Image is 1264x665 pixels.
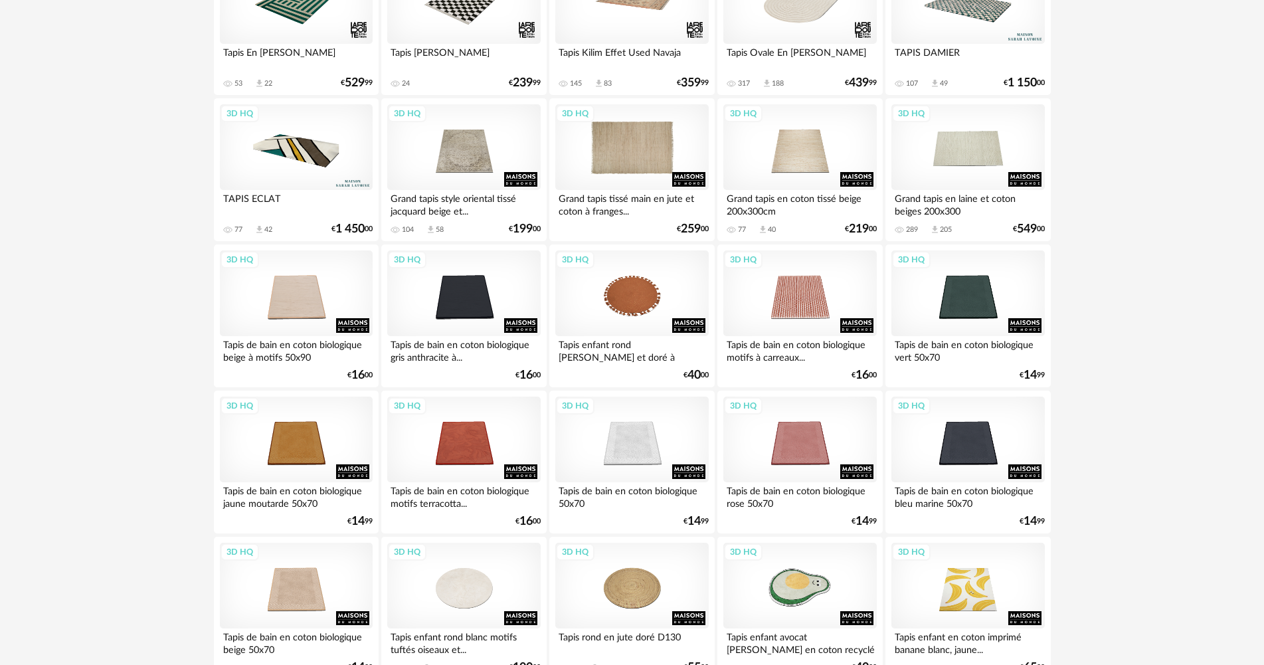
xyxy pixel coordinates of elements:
div: € 00 [1004,78,1045,88]
div: 3D HQ [388,397,426,415]
span: 16 [519,371,533,380]
a: 3D HQ Tapis de bain en coton biologique gris anthracite à... €1600 [381,244,546,388]
div: 77 [234,225,242,235]
div: Tapis de bain en coton biologique motifs à carreaux... [723,336,876,363]
a: 3D HQ Tapis de bain en coton biologique jaune moutarde 50x70 €1499 [214,391,379,534]
div: 22 [264,79,272,88]
a: 3D HQ Tapis enfant rond [PERSON_NAME] et doré à pompons D110 €4000 [549,244,714,388]
div: € 99 [852,517,877,526]
div: € 00 [515,517,541,526]
a: 3D HQ Tapis de bain en coton biologique motifs à carreaux... €1600 [717,244,882,388]
div: 104 [402,225,414,235]
a: 3D HQ Grand tapis en coton tissé beige 200x300cm 77 Download icon 40 €21900 [717,98,882,242]
a: 3D HQ Tapis de bain en coton biologique 50x70 €1499 [549,391,714,534]
div: 3D HQ [892,251,931,268]
a: 3D HQ Tapis de bain en coton biologique bleu marine 50x70 €1499 [885,391,1050,534]
div: € 00 [1013,225,1045,234]
span: Download icon [762,78,772,88]
div: Tapis de bain en coton biologique 50x70 [555,482,708,509]
span: 359 [681,78,701,88]
div: 83 [604,79,612,88]
div: 58 [436,225,444,235]
span: 439 [849,78,869,88]
a: 3D HQ Grand tapis tissé main en jute et coton à franges... €25900 [549,98,714,242]
div: 3D HQ [556,105,594,122]
div: 3D HQ [724,105,763,122]
span: 1 450 [335,225,365,234]
div: 3D HQ [221,105,259,122]
div: € 99 [509,78,541,88]
span: 1 150 [1008,78,1037,88]
span: Download icon [594,78,604,88]
div: Tapis Ovale En [PERSON_NAME] [723,44,876,70]
div: 3D HQ [388,105,426,122]
a: 3D HQ TAPIS ECLAT 77 Download icon 42 €1 45000 [214,98,379,242]
div: Grand tapis en coton tissé beige 200x300cm [723,190,876,217]
div: 42 [264,225,272,235]
div: Tapis de bain en coton biologique vert 50x70 [891,336,1044,363]
div: Grand tapis en laine et coton beiges 200x300 [891,190,1044,217]
a: 3D HQ Grand tapis style oriental tissé jacquard beige et... 104 Download icon 58 €19900 [381,98,546,242]
div: Tapis Kilim Effet Used Navaja [555,44,708,70]
div: Tapis En [PERSON_NAME] [220,44,373,70]
div: 3D HQ [221,397,259,415]
span: 14 [1024,517,1037,526]
span: 549 [1017,225,1037,234]
div: Tapis enfant rond [PERSON_NAME] et doré à pompons D110 [555,336,708,363]
a: 3D HQ Tapis de bain en coton biologique motifs terracotta... €1600 [381,391,546,534]
a: 3D HQ Tapis de bain en coton biologique beige à motifs 50x90 €1600 [214,244,379,388]
div: 188 [772,79,784,88]
div: Tapis enfant en coton imprimé banane blanc, jaune... [891,628,1044,655]
div: 3D HQ [221,251,259,268]
div: Tapis [PERSON_NAME] [387,44,540,70]
div: Tapis de bain en coton biologique beige 50x70 [220,628,373,655]
div: 289 [906,225,918,235]
div: 3D HQ [556,251,594,268]
span: 529 [345,78,365,88]
a: 3D HQ Grand tapis en laine et coton beiges 200x300 289 Download icon 205 €54900 [885,98,1050,242]
div: € 00 [852,371,877,380]
div: Tapis de bain en coton biologique gris anthracite à... [387,336,540,363]
div: 3D HQ [221,543,259,561]
div: € 00 [845,225,877,234]
div: € 99 [1020,517,1045,526]
div: € 00 [331,225,373,234]
span: 239 [513,78,533,88]
div: Tapis de bain en coton biologique bleu marine 50x70 [891,482,1044,509]
div: € 00 [509,225,541,234]
span: 14 [351,517,365,526]
span: 40 [687,371,701,380]
div: Tapis de bain en coton biologique jaune moutarde 50x70 [220,482,373,509]
span: Download icon [426,225,436,235]
div: TAPIS DAMIER [891,44,1044,70]
div: 205 [940,225,952,235]
span: Download icon [254,225,264,235]
div: 3D HQ [892,397,931,415]
div: € 00 [515,371,541,380]
div: Tapis de bain en coton biologique beige à motifs 50x90 [220,336,373,363]
span: Download icon [930,78,940,88]
div: € 99 [341,78,373,88]
span: 259 [681,225,701,234]
div: 3D HQ [388,543,426,561]
div: 3D HQ [724,397,763,415]
div: Grand tapis tissé main en jute et coton à franges... [555,190,708,217]
span: Download icon [930,225,940,235]
div: 107 [906,79,918,88]
div: Tapis de bain en coton biologique motifs terracotta... [387,482,540,509]
div: 49 [940,79,948,88]
div: 3D HQ [892,543,931,561]
div: € 99 [845,78,877,88]
div: Grand tapis style oriental tissé jacquard beige et... [387,190,540,217]
div: 3D HQ [556,543,594,561]
span: Download icon [758,225,768,235]
div: Tapis de bain en coton biologique rose 50x70 [723,482,876,509]
div: Tapis enfant rond blanc motifs tuftés oiseaux et... [387,628,540,655]
div: 53 [234,79,242,88]
div: 3D HQ [892,105,931,122]
div: 40 [768,225,776,235]
div: € 99 [683,517,709,526]
div: € 00 [347,371,373,380]
span: 14 [687,517,701,526]
span: 16 [856,371,869,380]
